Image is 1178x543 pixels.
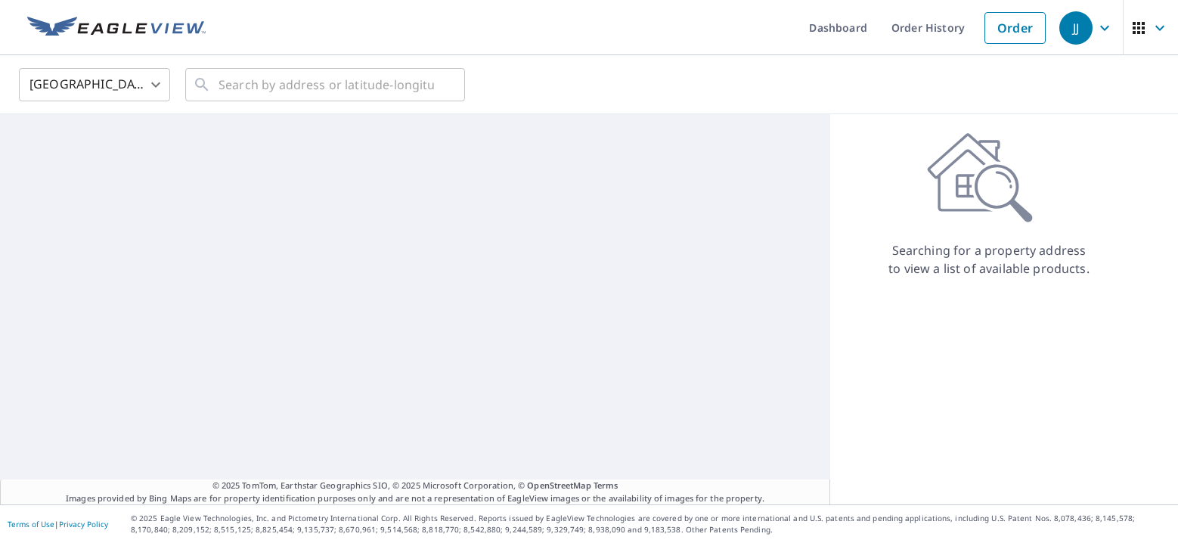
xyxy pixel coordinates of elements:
[27,17,206,39] img: EV Logo
[59,519,108,529] a: Privacy Policy
[212,479,618,492] span: © 2025 TomTom, Earthstar Geographics SIO, © 2025 Microsoft Corporation, ©
[594,479,618,491] a: Terms
[1059,11,1093,45] div: JJ
[888,241,1090,278] p: Searching for a property address to view a list of available products.
[8,520,108,529] p: |
[527,479,591,491] a: OpenStreetMap
[8,519,54,529] a: Terms of Use
[19,64,170,106] div: [GEOGRAPHIC_DATA]
[984,12,1046,44] a: Order
[219,64,434,106] input: Search by address or latitude-longitude
[131,513,1170,535] p: © 2025 Eagle View Technologies, Inc. and Pictometry International Corp. All Rights Reserved. Repo...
